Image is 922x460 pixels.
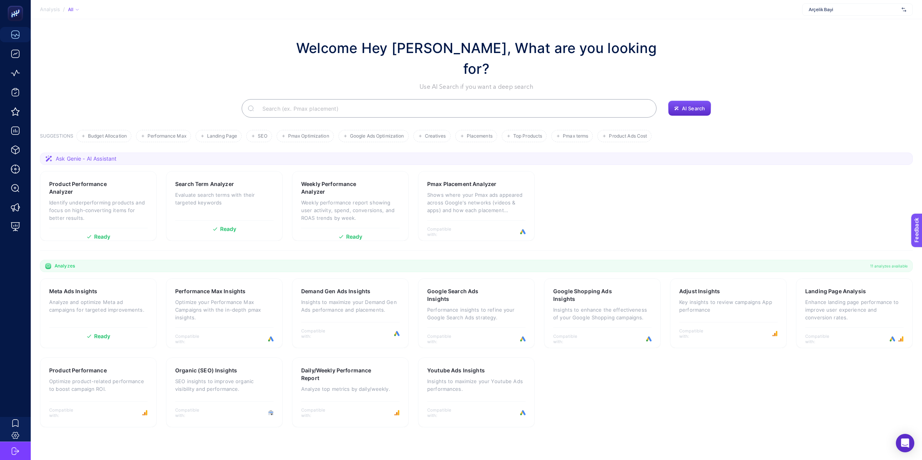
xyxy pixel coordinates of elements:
span: Arçelik Bayi [809,7,899,13]
span: Google Ads Optimization [350,133,404,139]
p: Optimize product-related performance to boost campaign ROI. [49,377,148,393]
p: Insights to enhance the effectiveness of your Google Shopping campaigns. [553,306,652,321]
div: All [68,7,79,13]
button: AI Search [668,101,711,116]
h3: Demand Gen Ads Insights [301,287,370,295]
h3: Adjust Insights [679,287,720,295]
span: Compatible with: [427,407,462,418]
span: Compatible with: [301,328,336,339]
a: Youtube Ads InsightsInsights to maximize your Youtube Ads performances.Compatible with: [418,357,535,427]
h3: Organic (SEO) Insights [175,367,237,374]
span: Compatible with: [427,334,462,344]
a: Weekly Performance AnalyzerWeekly performance report showing user activity, spend, conversions, a... [292,171,409,241]
span: Top Products [513,133,542,139]
h3: Weekly Performance Analyzer [301,180,375,196]
p: Weekly performance report showing user activity, spend, conversions, and ROAS trends by week. [301,199,400,222]
h3: Meta Ads Insights [49,287,97,295]
span: Analysis [40,7,60,13]
p: Enhance landing page performance to improve user experience and conversion rates. [805,298,904,321]
p: Insights to maximize your Youtube Ads performances. [427,377,526,393]
p: Optimize your Performance Max Campaigns with the in-depth pmax insights. [175,298,274,321]
a: Google Search Ads InsightsPerformance insights to refine your Google Search Ads strategy.Compatib... [418,278,535,348]
h3: Landing Page Analysis [805,287,866,295]
a: Search Term AnalyzerEvaluate search terms with their targeted keywordsReady [166,171,283,241]
p: Identify underperforming products and focus on high-converting items for better results. [49,199,148,222]
span: Landing Page [207,133,237,139]
p: Analyze top metrics by daily/weekly. [301,385,400,393]
a: Daily/Weekly Performance ReportAnalyze top metrics by daily/weekly.Compatible with: [292,357,409,427]
span: Compatible with: [175,334,210,344]
h3: Search Term Analyzer [175,180,234,188]
span: Compatible with: [553,334,588,344]
input: Search [256,98,650,119]
span: Compatible with: [427,226,462,237]
span: Creatives [425,133,446,139]
p: Analyze and optimize Meta ad campaigns for targeted improvements. [49,298,148,314]
span: Compatible with: [805,334,840,344]
span: Analyzes [55,263,75,269]
a: Google Shopping Ads InsightsInsights to enhance the effectiveness of your Google Shopping campaig... [544,278,661,348]
span: Feedback [5,2,29,8]
span: SEO [258,133,267,139]
p: SEO insights to improve organic visibility and performance. [175,377,274,393]
span: Ready [220,226,237,232]
h3: Performance Max Insights [175,287,245,295]
a: Performance Max InsightsOptimize your Performance Max Campaigns with the in-depth pmax insights.C... [166,278,283,348]
h3: Daily/Weekly Performance Report [301,367,376,382]
a: Pmax Placement AnalyzerShows where your Pmax ads appeared across Google's networks (videos & apps... [418,171,535,241]
span: Compatible with: [175,407,210,418]
span: 11 analyzes available [870,263,908,269]
h1: Welcome Hey [PERSON_NAME], What are you looking for? [288,38,665,79]
h3: Pmax Placement Analyzer [427,180,496,188]
h3: Product Performance [49,367,107,374]
a: Meta Ads InsightsAnalyze and optimize Meta ad campaigns for targeted improvements.Ready [40,278,157,348]
h3: Youtube Ads Insights [427,367,485,374]
span: Compatible with: [301,407,336,418]
span: Ask Genie - AI Assistant [56,155,116,163]
h3: Google Shopping Ads Insights [553,287,627,303]
a: Product PerformanceOptimize product-related performance to boost campaign ROI.Compatible with: [40,357,157,427]
a: Adjust InsightsKey insights to review campaigns App performanceCompatible with: [670,278,787,348]
span: Compatible with: [679,328,714,339]
a: Product Performance AnalyzerIdentify underperforming products and focus on high-converting items ... [40,171,157,241]
h3: Product Performance Analyzer [49,180,124,196]
span: Ready [94,334,111,339]
span: Product Ads Cost [609,133,647,139]
p: Use AI Search if you want a deep search [288,82,665,91]
img: svg%3e [902,6,906,13]
p: Insights to maximize your Demand Gen Ads performance and placements. [301,298,400,314]
span: / [63,6,65,12]
span: Pmax Optimization [288,133,329,139]
p: Evaluate search terms with their targeted keywords [175,191,274,206]
a: Landing Page AnalysisEnhance landing page performance to improve user experience and conversion r... [796,278,913,348]
div: Open Intercom Messenger [896,434,914,452]
span: Ready [94,234,111,239]
p: Shows where your Pmax ads appeared across Google's networks (videos & apps) and how each placemen... [427,191,526,214]
h3: SUGGESTIONS [40,133,73,142]
p: Performance insights to refine your Google Search Ads strategy. [427,306,526,321]
span: Pmax terms [563,133,588,139]
h3: Google Search Ads Insights [427,287,501,303]
a: Demand Gen Ads InsightsInsights to maximize your Demand Gen Ads performance and placements.Compat... [292,278,409,348]
span: Compatible with: [49,407,84,418]
span: Ready [346,234,363,239]
p: Key insights to review campaigns App performance [679,298,778,314]
span: Performance Max [148,133,186,139]
span: Budget Allocation [88,133,127,139]
span: AI Search [682,105,705,111]
a: Organic (SEO) InsightsSEO insights to improve organic visibility and performance.Compatible with: [166,357,283,427]
span: Placements [467,133,493,139]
